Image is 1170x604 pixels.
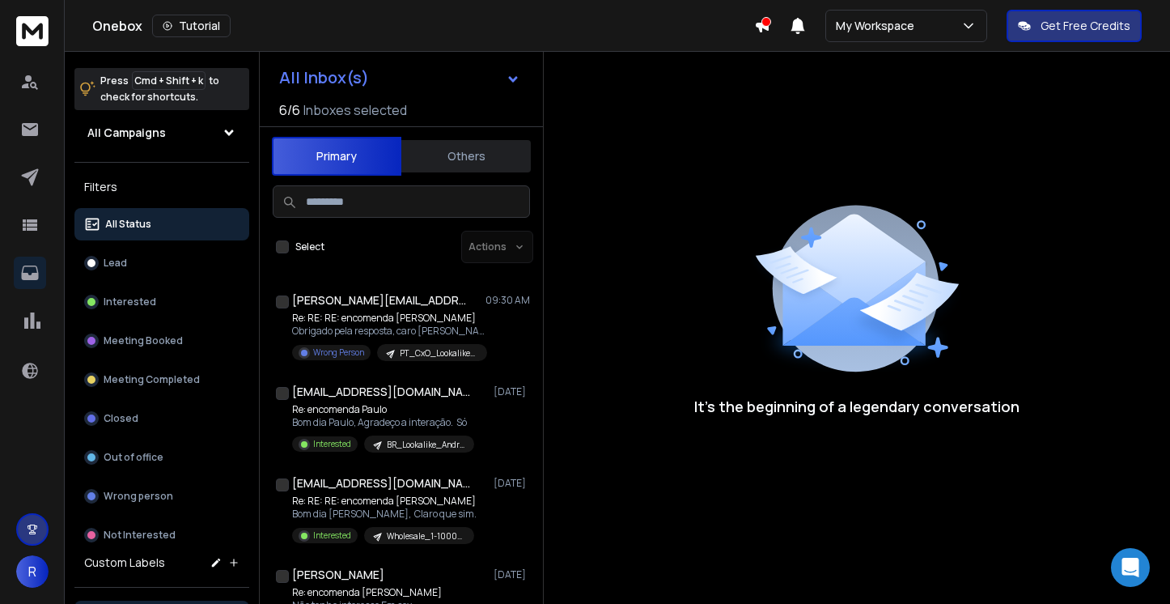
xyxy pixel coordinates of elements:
p: PT_CxO_LookalikeGuttal,Detailsmind,FEPI_11-500_PHC [400,347,477,359]
button: All Inbox(s) [266,62,533,94]
p: Not Interested [104,529,176,542]
button: Not Interested [74,519,249,551]
h3: Custom Labels [84,555,165,571]
h1: [PERSON_NAME][EMAIL_ADDRESS][DOMAIN_NAME] [292,292,470,308]
p: It’s the beginning of a legendary conversation [694,395,1020,418]
p: Re: encomenda [PERSON_NAME] [292,586,486,599]
div: Onebox [92,15,754,37]
button: Lead [74,247,249,279]
h3: Inboxes selected [303,100,407,120]
p: Lead [104,257,127,270]
p: Interested [104,296,156,308]
p: 09:30 AM [485,294,530,307]
button: Tutorial [152,15,231,37]
p: All Status [105,218,151,231]
p: [DATE] [494,568,530,581]
button: Interested [74,286,249,318]
button: Meeting Completed [74,364,249,396]
button: Get Free Credits [1007,10,1142,42]
p: Wholesale_1-1000_CxO_BR_PHC [387,530,464,542]
p: Re: RE: RE: encomenda [PERSON_NAME] [292,495,477,508]
p: [DATE] [494,477,530,490]
p: Re: encomenda Paulo [292,403,474,416]
p: BR_Lookalike_Andreia_Guttal_casaMG_11-500_CxO_PHC [387,439,464,451]
div: Open Intercom Messenger [1111,548,1150,587]
p: Wrong Person [313,347,364,359]
p: Meeting Completed [104,373,200,386]
h3: Filters [74,176,249,198]
button: R [16,555,49,588]
h1: All Inbox(s) [279,70,369,86]
p: Bom dia [PERSON_NAME], Claro que sim. [292,508,477,521]
p: Interested [313,438,351,450]
p: Re: RE: RE: encomenda [PERSON_NAME] [292,312,486,325]
p: [DATE] [494,385,530,398]
button: Others [401,138,531,174]
button: Wrong person [74,480,249,513]
h1: [PERSON_NAME] [292,567,384,583]
p: Get Free Credits [1041,18,1130,34]
p: My Workspace [836,18,921,34]
p: Wrong person [104,490,173,503]
label: Select [295,240,324,253]
button: Closed [74,402,249,435]
button: All Campaigns [74,117,249,149]
h1: All Campaigns [87,125,166,141]
span: 6 / 6 [279,100,300,120]
button: Primary [272,137,401,176]
p: Obrigado pela resposta, caro [PERSON_NAME] [292,325,486,338]
p: Interested [313,530,351,542]
button: Meeting Booked [74,325,249,357]
p: Closed [104,412,138,425]
h1: [EMAIL_ADDRESS][DOMAIN_NAME] [292,475,470,491]
button: Out of office [74,441,249,474]
button: All Status [74,208,249,240]
p: Meeting Booked [104,334,183,347]
p: Bom dia Paulo, Agradeço a interação. Só [292,416,474,429]
p: Out of office [104,451,163,464]
p: Press to check for shortcuts. [100,73,219,105]
span: Cmd + Shift + k [132,71,206,90]
h1: [EMAIL_ADDRESS][DOMAIN_NAME] [292,384,470,400]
